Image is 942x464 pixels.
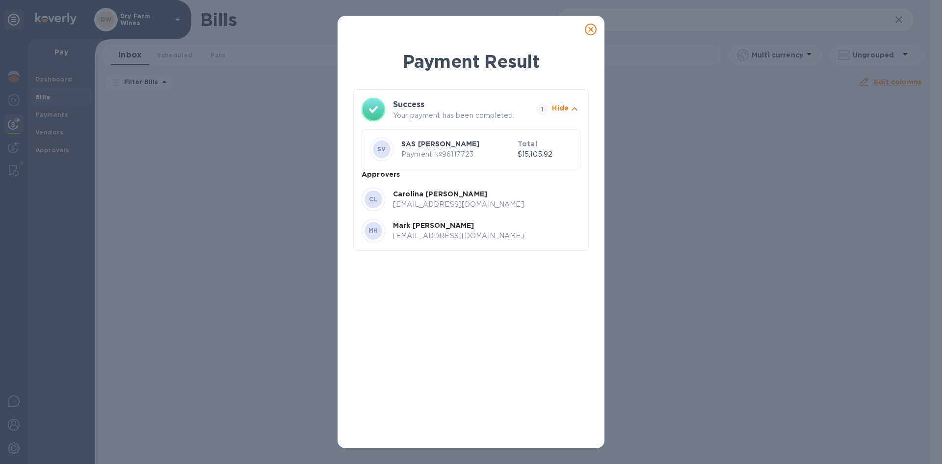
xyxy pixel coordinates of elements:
[552,103,580,116] button: Hide
[401,139,514,149] p: SAS [PERSON_NAME]
[518,140,537,148] b: Total
[393,231,580,241] p: [EMAIL_ADDRESS][DOMAIN_NAME]
[377,145,386,153] b: SV
[393,99,519,110] h3: Success
[369,195,378,203] b: CL
[393,199,580,210] p: [EMAIL_ADDRESS][DOMAIN_NAME]
[393,190,487,198] b: Carolina [PERSON_NAME]
[518,149,572,160] p: $15,105.92
[393,110,532,121] p: Your payment has been completed.
[536,104,548,115] span: 1
[368,227,378,234] b: MH
[362,170,400,178] b: Approvers
[353,49,589,74] h1: Payment Result
[393,221,474,229] b: Mark [PERSON_NAME]
[401,149,514,160] p: Payment № 96117723
[552,103,569,113] p: Hide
